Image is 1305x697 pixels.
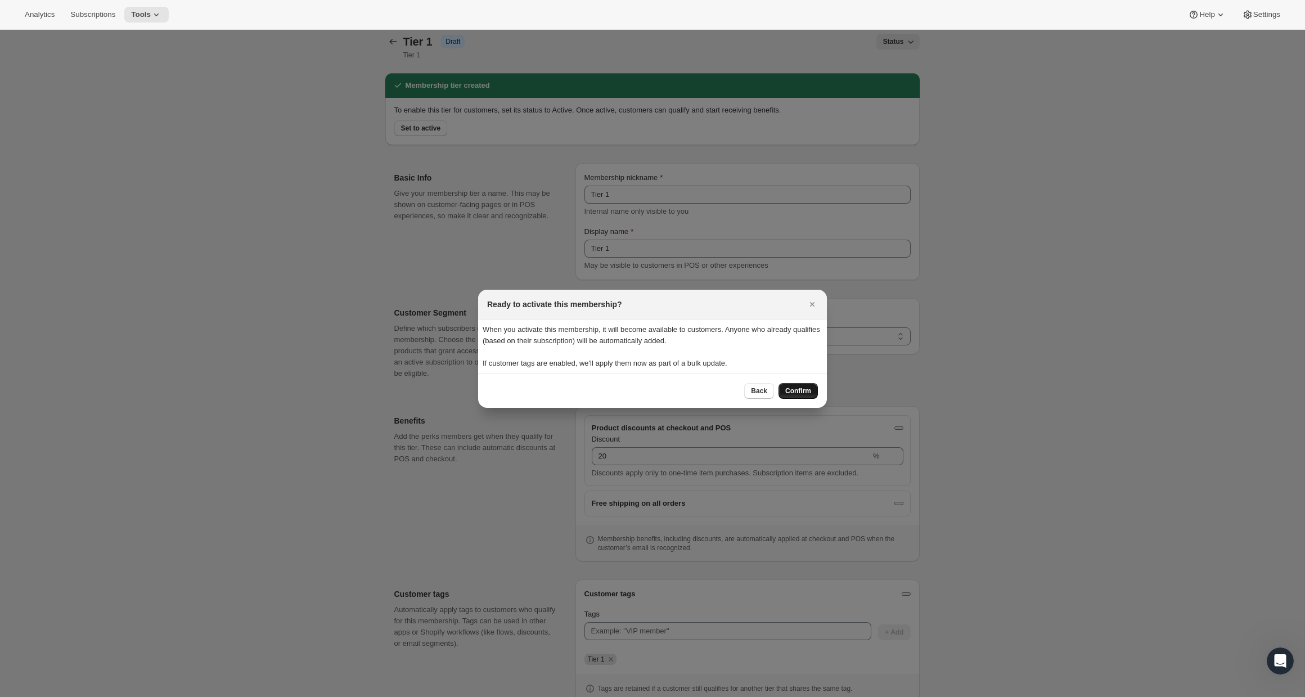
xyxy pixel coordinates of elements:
h2: Ready to activate this membership? [487,299,622,310]
button: Help [1181,7,1232,23]
button: Back [744,383,774,399]
button: Close [804,296,820,312]
span: Settings [1253,10,1280,19]
button: Tools [124,7,169,23]
button: Subscriptions [64,7,122,23]
span: Subscriptions [70,10,115,19]
button: Settings [1235,7,1287,23]
span: Analytics [25,10,55,19]
span: Confirm [785,386,811,395]
span: Help [1199,10,1214,19]
p: If customer tags are enabled, we'll apply them now as part of a bulk update. [483,358,822,369]
span: Back [751,386,767,395]
span: Tools [131,10,151,19]
iframe: Intercom live chat [1267,647,1294,674]
p: When you activate this membership, it will become available to customers. Anyone who already qual... [483,324,822,347]
button: Confirm [778,383,818,399]
button: Analytics [18,7,61,23]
